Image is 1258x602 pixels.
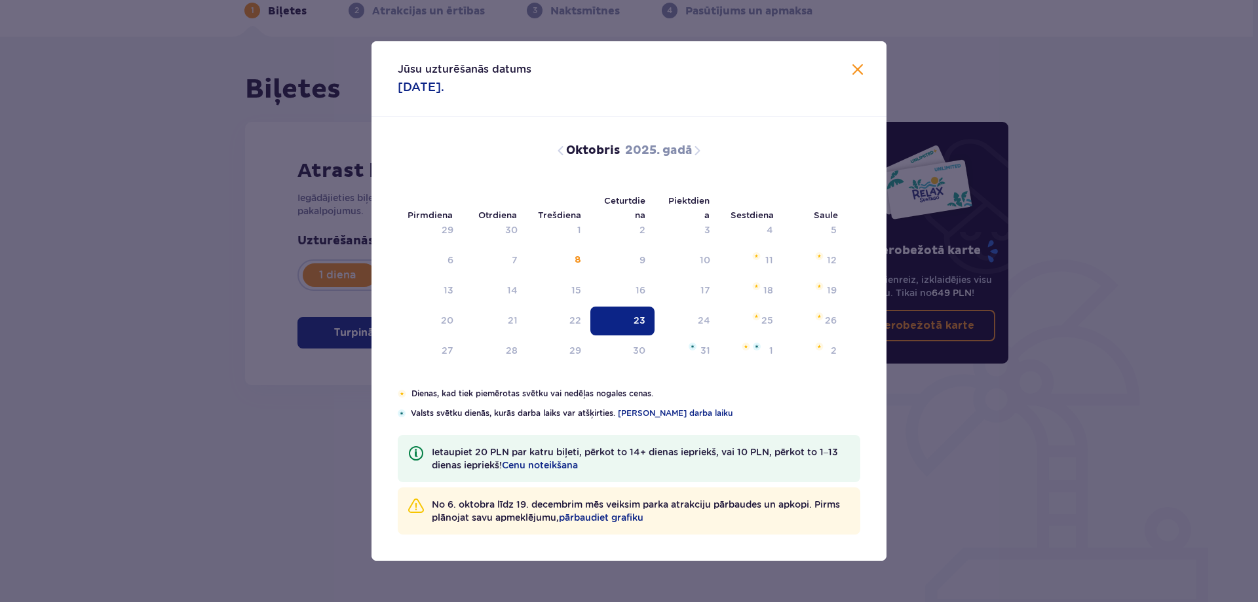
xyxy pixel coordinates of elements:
td: Otrdiena, 2025. gada 28. oktobris [463,337,527,366]
font: 7 [512,255,518,265]
font: Saule [814,210,838,220]
td: Pirmdiena, 2025. gada 20. oktobris [398,307,463,335]
td: Pirmdiena, 2025. gada 27. oktobris [398,337,463,366]
td: Sestdien, 2025. gada 18. oktobrī [719,276,783,305]
td: Svētdien, 2025. gada 2. novembrī [782,337,846,366]
td: Sestdien, 2025. gada 11. oktobrī [719,246,783,275]
font: 1 [769,345,773,356]
img: Oranža zvaigzne [815,282,824,290]
td: Piektdiena, 2025. gada 10. oktobris [655,246,719,275]
font: 15 [571,285,581,295]
td: Trešdiena, 2025. gada 22. oktobris [527,307,590,335]
font: Ceturtdiena [604,195,645,220]
font: 31 [700,345,710,356]
button: Nākamajā mēnesī [689,143,705,159]
font: 19 [827,285,837,295]
font: 22 [569,315,581,326]
font: Oktobris [566,143,620,158]
td: Piektdiena, 2025. gada 17. oktobris [655,276,719,305]
font: Jūsu uzturēšanās datums [398,63,531,75]
font: [PERSON_NAME] darba laiku [618,408,733,418]
font: 27 [442,345,453,356]
td: Piektdien, 2025. gada 31. oktobrī [655,337,719,366]
font: 26 [825,315,837,326]
font: 2 [639,225,645,235]
font: 3 [704,225,710,235]
font: 6 [448,255,453,265]
font: Otrdiena [478,210,517,220]
img: Zilā zvaigzne [689,343,696,350]
font: Cenu noteikšana [502,460,578,470]
a: Cenu noteikšana [502,459,578,472]
font: 10 [700,255,710,265]
img: Oranža zvaigzne [815,343,824,350]
font: Pirmdiena [408,210,453,220]
font: 16 [636,285,645,295]
font: 2 [831,345,837,356]
font: 14 [507,285,518,295]
td: Trešdiena, 2025. gada 8. oktobris [527,246,590,275]
img: Oranža zvaigzne [398,390,406,398]
td: Sestdien, 2025. gada 25. oktobrī [719,307,783,335]
td: Datums nav pieejams. Svētdiena, 2025. gada 5. oktobris [782,216,846,245]
td: Ceturtdiena, 2025. gada 16. oktobris [590,276,655,305]
font: 25 [761,315,773,326]
font: Valsts svētku dienās, kurās darba laiks var atšķirties. [411,408,615,418]
td: Otrdiena, 2025. gada 14. oktobris [463,276,527,305]
a: [PERSON_NAME] darba laiku [618,407,733,419]
font: 29 [569,345,581,356]
button: Iepriekšējais mēnesis [553,143,569,159]
font: 11 [765,255,773,265]
img: Oranža zvaigzne [752,312,761,320]
td: Datums nav pieejams. Otrdiena, 2025. gada 7. oktobris [463,246,527,275]
font: 8 [575,255,581,265]
font: 24 [698,315,710,326]
td: Ceturtdiena, 2025. gada 9. oktobris [590,246,655,275]
font: 29 [442,225,453,235]
img: Oranža zvaigzne [742,343,750,350]
td: Trešdiena, 2025. gada 15. oktobris [527,276,590,305]
font: 18 [763,285,773,295]
font: 21 [508,315,518,326]
img: Zilā zvaigzne [753,343,761,350]
font: 12 [827,255,837,265]
td: Svētdien, 2025. gada 12. oktobrī [782,246,846,275]
font: 30 [505,225,518,235]
font: 1 [577,225,581,235]
font: Sestdiena [731,210,774,220]
td: Datums nav pieejams. Piektdiena, 2025. gada 3. oktobris [655,216,719,245]
font: 5 [831,225,837,235]
td: Datums nav pieejams. Pirmdiena, 2025. gada 29. septembris [398,216,463,245]
font: 9 [639,255,645,265]
td: Datums nav pieejams. Pirmdiena, 2025. gada 6. oktobris [398,246,463,275]
font: 2025. gadā [625,143,693,158]
td: Svētdien, 2025. gada 19. oktobrī [782,276,846,305]
font: Ietaupiet 20 PLN par katru biļeti, pērkot to 14+ dienas iepriekš, vai 10 PLN, pērkot to 1–13 dien... [432,447,838,470]
td: Datums nav pieejams. Ceturtdiena, 2025. gada 2. oktobris [590,216,655,245]
td: Date selected. Thursday, October 23, 2025 [590,307,655,335]
font: 30 [633,345,645,356]
img: Oranža zvaigzne [815,312,824,320]
font: [DATE]. [398,80,444,94]
font: 4 [767,225,773,235]
font: 23 [634,315,645,326]
button: Aizvērt [850,62,866,79]
font: 28 [506,345,518,356]
td: Svētdien, 2025. gada 26. oktobrī [782,307,846,335]
td: Piektdien, 2025. gada 24. oktobrī [655,307,719,335]
a: pārbaudiet grafiku [559,511,643,524]
font: No 6. oktobra līdz 19. decembrim mēs veiksim parka atrakciju pārbaudes un apkopi. Pirms plānojat ... [432,499,840,523]
font: Dienas, kad tiek piemērotas svētku vai nedēļas nogales cenas. [411,388,653,398]
td: Datums nav pieejams. Trešdiena, 2025. gada 1. oktobris [527,216,590,245]
td: Sestdien, 2025. gada 1. novembrī [719,337,783,366]
img: Oranža zvaigzne [815,252,824,260]
img: Zilā zvaigzne [398,409,406,417]
td: Datums nav pieejams. Otrdiena, 2025. gada 30. septembris [463,216,527,245]
img: Oranža zvaigzne [752,282,761,290]
font: 13 [444,285,453,295]
font: Piektdiena [668,195,710,220]
font: 20 [441,315,453,326]
td: Otrdiena, 2025. gada 21. oktobris [463,307,527,335]
td: Ceturtdiena, 2025. gada 30. oktobris [590,337,655,366]
img: Oranža zvaigzne [752,252,761,260]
